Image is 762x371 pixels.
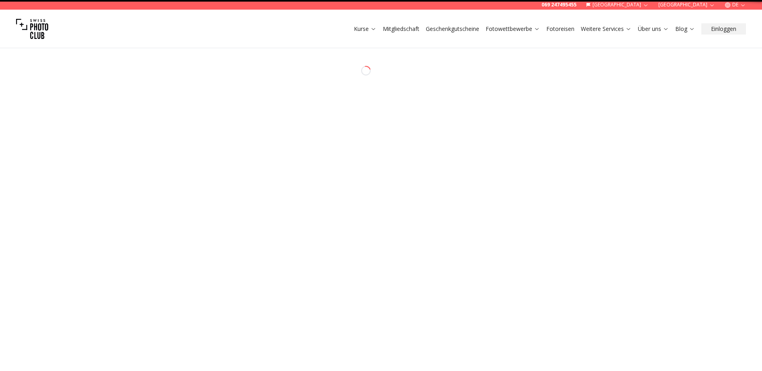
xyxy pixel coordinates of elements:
a: Mitgliedschaft [383,25,419,33]
a: Blog [675,25,695,33]
a: Weitere Services [581,25,631,33]
button: Geschenkgutscheine [423,23,482,35]
button: Fotowettbewerbe [482,23,543,35]
button: Fotoreisen [543,23,578,35]
a: Fotowettbewerbe [486,25,540,33]
button: Einloggen [701,23,746,35]
img: Swiss photo club [16,13,48,45]
a: Kurse [354,25,376,33]
button: Mitgliedschaft [380,23,423,35]
button: Blog [672,23,698,35]
a: Geschenkgutscheine [426,25,479,33]
button: Weitere Services [578,23,635,35]
button: Kurse [351,23,380,35]
button: Über uns [635,23,672,35]
a: 069 247495455 [541,2,576,8]
a: Über uns [638,25,669,33]
a: Fotoreisen [546,25,574,33]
